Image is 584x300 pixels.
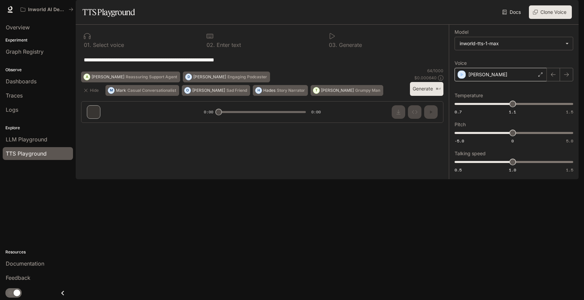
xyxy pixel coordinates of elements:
[182,85,250,96] button: O[PERSON_NAME]Sad Friend
[566,109,573,115] span: 1.5
[186,72,192,82] div: D
[321,88,354,92] p: [PERSON_NAME]
[311,85,383,96] button: T[PERSON_NAME]Grumpy Man
[206,42,215,48] p: 0 2 .
[193,75,226,79] p: [PERSON_NAME]
[84,72,90,82] div: A
[468,71,507,78] p: [PERSON_NAME]
[455,37,573,50] div: inworld-tts-1-max
[81,72,180,82] button: A[PERSON_NAME]Reassuring Support Agent
[84,42,91,48] p: 0 1 .
[313,85,319,96] div: T
[355,88,380,92] p: Grumpy Man
[566,138,573,144] span: 5.0
[253,85,308,96] button: HHadesStory Narrator
[192,88,225,92] p: [PERSON_NAME]
[277,88,305,92] p: Story Narrator
[226,88,247,92] p: Sad Friend
[566,167,573,173] span: 1.5
[116,88,126,92] p: Mark
[18,3,76,16] button: All workspaces
[455,167,462,173] span: 0.5
[455,122,466,127] p: Pitch
[255,85,262,96] div: H
[455,151,486,156] p: Talking speed
[329,42,337,48] p: 0 3 .
[436,87,441,91] p: ⌘⏎
[455,138,464,144] span: -5.0
[105,85,179,96] button: MMarkCasual Conversationalist
[414,75,437,81] p: $ 0.000640
[108,85,114,96] div: M
[460,40,562,47] div: inworld-tts-1-max
[455,93,483,98] p: Temperature
[455,61,467,65] p: Voice
[92,75,124,79] p: [PERSON_NAME]
[455,30,468,34] p: Model
[501,5,524,19] a: Docs
[455,109,462,115] span: 0.7
[427,68,443,74] p: 64 / 1000
[126,75,177,79] p: Reassuring Support Agent
[410,82,443,96] button: Generate⌘⏎
[185,85,191,96] div: O
[91,42,124,48] p: Select voice
[82,5,135,19] h1: TTS Playground
[183,72,270,82] button: D[PERSON_NAME]Engaging Podcaster
[337,42,362,48] p: Generate
[227,75,267,79] p: Engaging Podcaster
[529,5,572,19] button: Clone Voice
[511,138,514,144] span: 0
[28,7,66,12] p: Inworld AI Demos
[509,109,516,115] span: 1.1
[509,167,516,173] span: 1.0
[127,88,176,92] p: Casual Conversationalist
[215,42,241,48] p: Enter text
[81,85,103,96] button: Hide
[263,88,275,92] p: Hades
